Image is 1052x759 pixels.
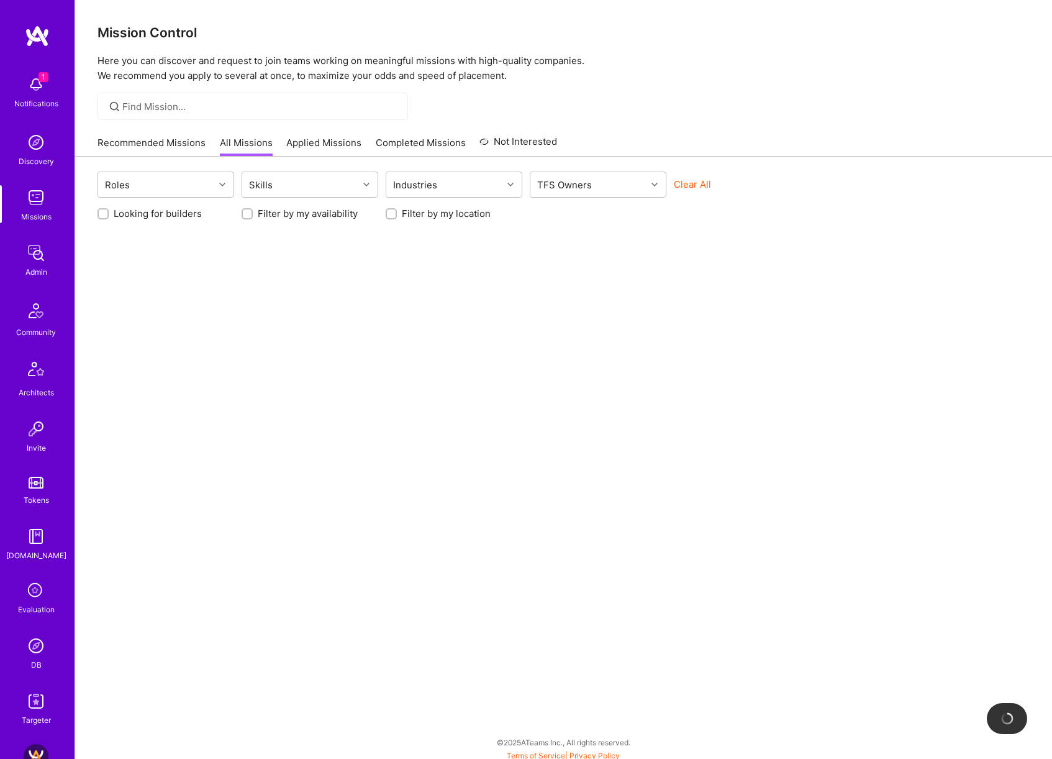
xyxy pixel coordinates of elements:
[19,386,54,399] div: Architects
[507,182,514,188] i: icon Chevron
[402,207,491,220] label: Filter by my location
[363,182,370,188] i: icon Chevron
[19,155,54,168] div: Discovery
[246,176,276,194] div: Skills
[674,178,711,191] button: Clear All
[258,207,358,220] label: Filter by my availability
[31,658,42,671] div: DB
[651,182,658,188] i: icon Chevron
[97,136,206,157] a: Recommended Missions
[102,176,133,194] div: Roles
[25,265,47,278] div: Admin
[21,356,51,386] img: Architects
[219,182,225,188] i: icon Chevron
[29,477,43,489] img: tokens
[24,130,48,155] img: discovery
[39,72,48,82] span: 1
[479,134,557,157] a: Not Interested
[24,579,48,603] i: icon SelectionTeam
[220,136,273,157] a: All Missions
[24,185,48,210] img: teamwork
[24,72,48,97] img: bell
[25,25,50,47] img: logo
[24,633,48,658] img: Admin Search
[376,136,466,157] a: Completed Missions
[122,100,399,113] input: Find Mission...
[6,549,66,562] div: [DOMAIN_NAME]
[534,176,595,194] div: TFS Owners
[75,727,1052,758] div: © 2025 ATeams Inc., All rights reserved.
[999,710,1016,727] img: loading
[24,416,48,441] img: Invite
[286,136,361,157] a: Applied Missions
[21,210,52,223] div: Missions
[97,53,1030,83] p: Here you can discover and request to join teams working on meaningful missions with high-quality ...
[27,441,46,454] div: Invite
[24,241,48,265] img: admin teamwork
[22,714,51,727] div: Targeter
[16,326,56,339] div: Community
[24,524,48,549] img: guide book
[18,603,55,616] div: Evaluation
[97,25,1030,40] h3: Mission Control
[390,176,440,194] div: Industries
[21,296,51,326] img: Community
[114,207,202,220] label: Looking for builders
[24,689,48,714] img: Skill Targeter
[107,99,122,114] i: icon SearchGrey
[14,97,58,110] div: Notifications
[24,494,49,507] div: Tokens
